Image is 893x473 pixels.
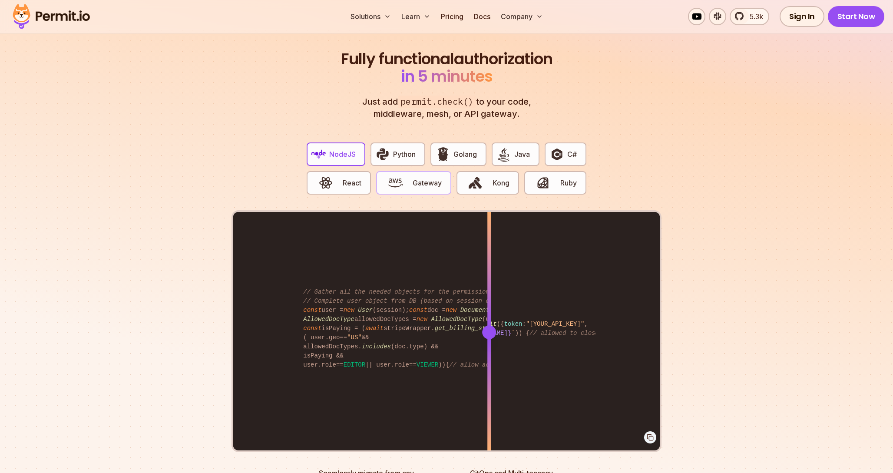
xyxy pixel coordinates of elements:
a: 5.3k [730,8,769,25]
span: React [343,178,361,188]
span: "[YOUR_API_KEY]" [526,321,584,327]
a: Sign In [780,6,824,27]
span: Kong [493,178,509,188]
button: Learn [398,8,434,25]
button: Solutions [347,8,394,25]
span: // allow access [449,361,504,368]
span: "US" [347,334,362,341]
img: Permit logo [9,2,94,31]
a: Pricing [437,8,467,25]
span: 5.3k [744,11,763,22]
img: Golang [436,147,450,162]
span: const [303,325,321,332]
span: NodeJS [329,149,356,159]
span: Gateway [413,178,442,188]
span: new [417,316,427,323]
code: user = (session); doc = ( , , session. ); allowedDocTypes = (user. ); isPaying = ( stripeWrapper.... [297,281,595,377]
span: const [409,307,427,314]
a: Start Now [828,6,885,27]
span: C# [567,149,577,159]
span: VIEWER [417,361,438,368]
h2: authorization [339,50,554,85]
button: Company [497,8,546,25]
span: geo [329,334,340,341]
span: includes [362,343,391,350]
span: permit.check() [398,96,476,108]
img: Gateway [388,175,403,190]
span: Ruby [560,178,577,188]
span: type [409,343,424,350]
span: Fully functional [341,50,454,68]
span: role [394,361,409,368]
span: User [358,307,373,314]
img: Python [375,147,390,162]
span: Java [514,149,530,159]
span: in 5 minutes [401,65,493,87]
p: Just add to your code, middleware, mesh, or API gateway. [353,96,540,120]
span: new [344,307,354,314]
span: AllowedDocType [431,316,482,323]
img: Kong [468,175,483,190]
span: const [303,307,321,314]
img: NodeJS [311,147,326,162]
span: Document [460,307,489,314]
span: role [321,361,336,368]
span: // Complete user object from DB (based on session object, only 3 DB queries...) [303,298,592,304]
img: C# [549,147,564,162]
a: Docs [470,8,494,25]
span: get_billing_status [435,325,500,332]
img: Ruby [536,175,550,190]
img: React [318,175,333,190]
span: token [504,321,522,327]
span: // Gather all the needed objects for the permission check [303,288,511,295]
span: // allowed to close issue [529,330,621,337]
span: EDITOR [344,361,365,368]
span: new [446,307,456,314]
span: Golang [453,149,477,159]
span: await [365,325,384,332]
span: Python [393,149,416,159]
img: Java [496,147,511,162]
span: AllowedDocType [303,316,354,323]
